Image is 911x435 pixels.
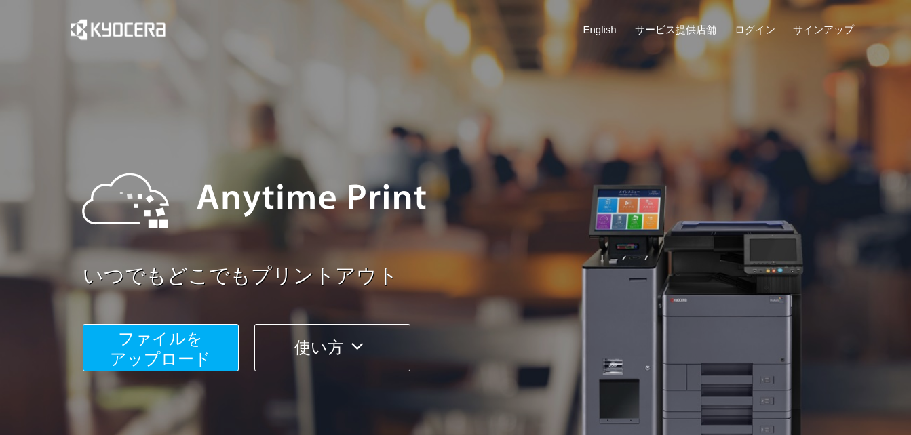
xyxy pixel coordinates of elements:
a: いつでもどこでもプリントアウト [83,262,863,291]
button: 使い方 [254,324,410,371]
a: ログイン [735,22,775,37]
button: ファイルを​​アップロード [83,324,239,371]
a: サービス提供店舗 [635,22,716,37]
a: サインアップ [793,22,854,37]
a: English [583,22,617,37]
span: ファイルを ​​アップロード [110,329,211,368]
